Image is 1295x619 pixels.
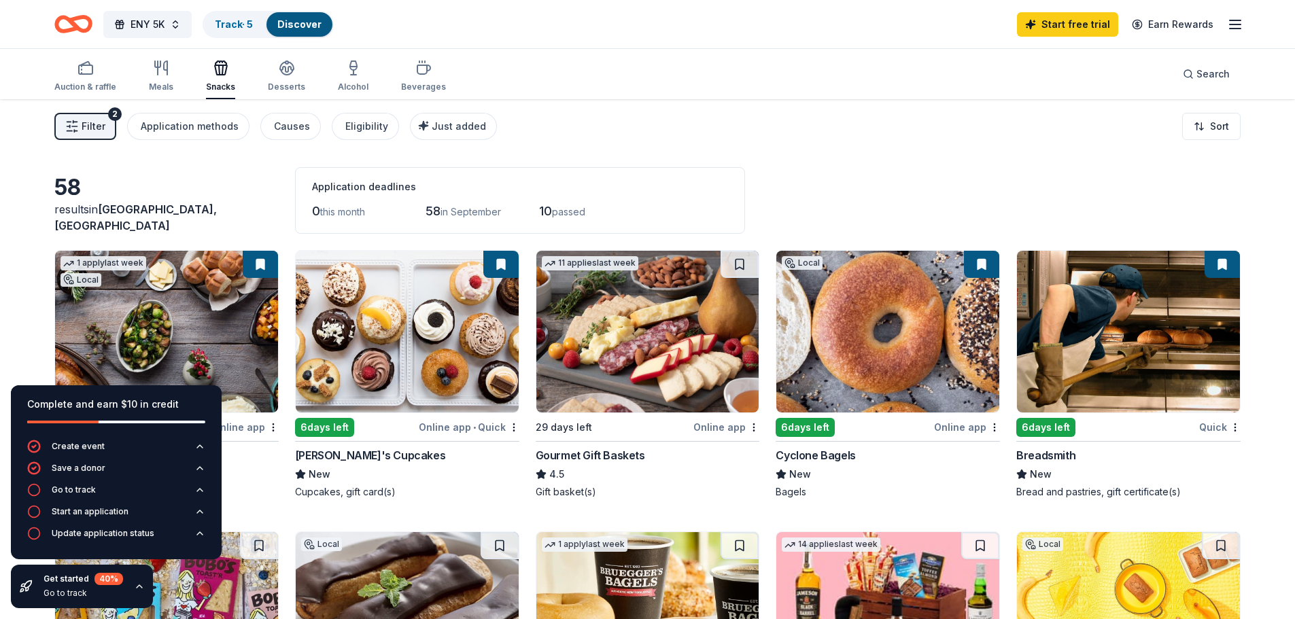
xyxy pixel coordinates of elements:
[61,256,146,270] div: 1 apply last week
[274,118,310,135] div: Causes
[301,537,342,551] div: Local
[54,202,217,232] span: [GEOGRAPHIC_DATA], [GEOGRAPHIC_DATA]
[776,250,1000,499] a: Image for Cyclone BagelsLocal6days leftOnline appCyclone BagelsNewBagels
[54,8,92,40] a: Home
[52,506,128,517] div: Start an application
[27,483,205,505] button: Go to track
[345,118,388,135] div: Eligibility
[52,441,105,452] div: Create event
[536,447,645,463] div: Gourmet Gift Baskets
[419,419,519,436] div: Online app Quick
[52,463,105,474] div: Save a donor
[1017,251,1240,412] img: Image for Breadsmith
[55,251,278,412] img: Image for Union Market
[131,16,165,33] span: ENY 5K
[539,204,552,218] span: 10
[149,54,173,99] button: Meals
[1016,250,1241,499] a: Image for Breadsmith6days leftQuickBreadsmithNewBread and pastries, gift certificate(s)
[54,250,279,499] a: Image for Union Market1 applylast weekLocal6days leftOnline appUnion MarketNewGrocery item(s), gi...
[127,113,249,140] button: Application methods
[536,251,759,412] img: Image for Gourmet Gift Baskets
[776,447,855,463] div: Cyclone Bagels
[295,250,519,499] a: Image for Molly's Cupcakes6days leftOnline app•Quick[PERSON_NAME]'s CupcakesNewCupcakes, gift car...
[54,54,116,99] button: Auction & raffle
[782,537,880,552] div: 14 applies last week
[108,107,122,121] div: 2
[52,528,154,539] div: Update application status
[536,250,760,499] a: Image for Gourmet Gift Baskets11 applieslast week29 days leftOnline appGourmet Gift Baskets4.5Gif...
[203,11,334,38] button: Track· 5Discover
[268,82,305,92] div: Desserts
[410,113,497,140] button: Just added
[1172,60,1241,88] button: Search
[54,113,116,140] button: Filter2
[149,82,173,92] div: Meals
[1196,66,1230,82] span: Search
[552,206,585,217] span: passed
[536,485,760,499] div: Gift basket(s)
[332,113,399,140] button: Eligibility
[295,447,445,463] div: [PERSON_NAME]'s Cupcakes
[213,419,279,436] div: Online app
[1030,466,1052,482] span: New
[312,204,320,218] span: 0
[309,466,330,482] span: New
[27,440,205,461] button: Create event
[94,573,123,585] div: 40 %
[426,204,441,218] span: 58
[296,251,519,412] img: Image for Molly's Cupcakes
[44,573,123,585] div: Get started
[789,466,811,482] span: New
[54,174,279,201] div: 58
[82,118,105,135] span: Filter
[260,113,321,140] button: Causes
[54,82,116,92] div: Auction & raffle
[542,537,627,552] div: 1 apply last week
[54,201,279,234] div: results
[536,419,592,436] div: 29 days left
[1182,113,1241,140] button: Sort
[27,461,205,483] button: Save a donor
[312,179,728,195] div: Application deadlines
[1210,118,1229,135] span: Sort
[1199,419,1241,436] div: Quick
[206,54,235,99] button: Snacks
[27,505,205,527] button: Start an application
[776,485,1000,499] div: Bagels
[268,54,305,99] button: Desserts
[277,18,322,30] a: Discover
[338,82,368,92] div: Alcohol
[782,256,823,270] div: Local
[44,588,123,599] div: Go to track
[206,82,235,92] div: Snacks
[338,54,368,99] button: Alcohol
[1017,12,1118,37] a: Start free trial
[52,484,96,495] div: Go to track
[27,527,205,548] button: Update application status
[1022,537,1063,551] div: Local
[401,54,446,99] button: Beverages
[432,120,486,132] span: Just added
[295,418,354,437] div: 6 days left
[441,206,501,217] span: in September
[215,18,253,30] a: Track· 5
[776,251,999,412] img: Image for Cyclone Bagels
[141,118,239,135] div: Application methods
[401,82,446,92] div: Beverages
[54,202,217,232] span: in
[103,11,192,38] button: ENY 5K
[61,273,101,287] div: Local
[473,422,476,433] span: •
[1016,447,1075,463] div: Breadsmith
[776,418,835,437] div: 6 days left
[27,396,205,412] div: Complete and earn $10 in credit
[693,419,759,436] div: Online app
[934,419,1000,436] div: Online app
[320,206,365,217] span: this month
[1016,485,1241,499] div: Bread and pastries, gift certificate(s)
[1016,418,1075,437] div: 6 days left
[542,256,638,270] div: 11 applies last week
[295,485,519,499] div: Cupcakes, gift card(s)
[1124,12,1222,37] a: Earn Rewards
[549,466,564,482] span: 4.5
